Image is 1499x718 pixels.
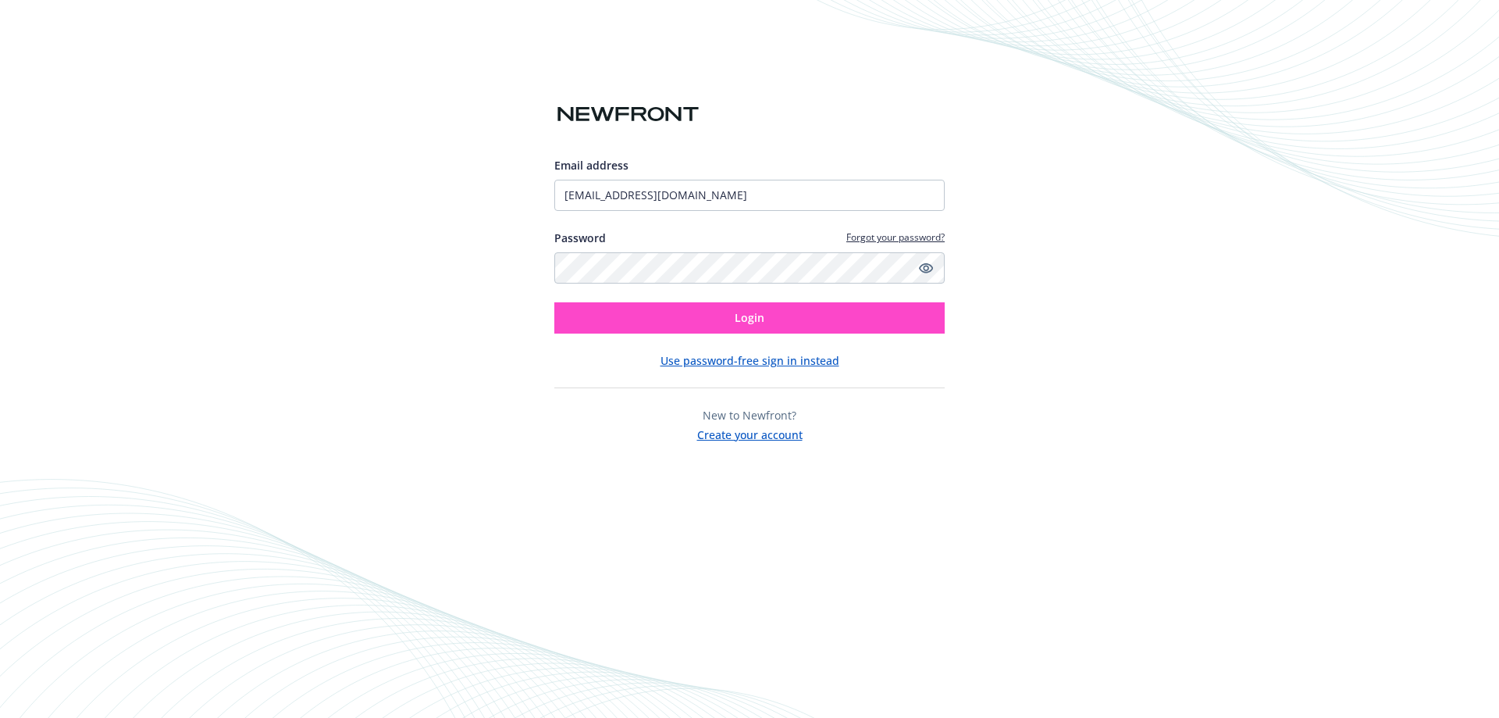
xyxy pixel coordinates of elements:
img: Newfront logo [554,101,702,128]
a: Forgot your password? [846,230,945,244]
a: Show password [917,259,935,277]
span: Email address [554,158,628,173]
span: Login [735,310,764,325]
button: Create your account [697,423,803,443]
input: Enter your email [554,180,945,211]
button: Use password-free sign in instead [660,352,839,369]
span: New to Newfront? [703,408,796,423]
input: Enter your password [554,252,945,284]
button: Login [554,302,945,334]
label: Password [554,230,606,246]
